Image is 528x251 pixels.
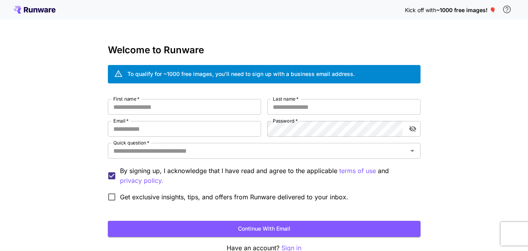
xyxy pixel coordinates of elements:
label: First name [113,96,140,102]
p: By signing up, I acknowledge that I have read and agree to the applicable and [120,166,414,186]
label: Email [113,117,129,124]
label: Last name [273,96,299,102]
button: By signing up, I acknowledge that I have read and agree to the applicable and privacy policy. [339,166,376,176]
h3: Welcome to Runware [108,45,421,56]
p: terms of use [339,166,376,176]
button: Open [407,145,418,156]
span: ~1000 free images! 🎈 [436,7,496,13]
button: Continue with email [108,221,421,237]
div: To qualify for ~1000 free images, you’ll need to sign up with a business email address. [127,70,355,78]
label: Password [273,117,298,124]
button: By signing up, I acknowledge that I have read and agree to the applicable terms of use and [120,176,163,186]
span: Get exclusive insights, tips, and offers from Runware delivered to your inbox. [120,192,348,202]
label: Quick question [113,139,149,146]
button: In order to qualify for free credit, you need to sign up with a business email address and click ... [499,2,515,17]
button: toggle password visibility [406,122,420,136]
p: privacy policy. [120,176,163,186]
span: Kick off with [405,7,436,13]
